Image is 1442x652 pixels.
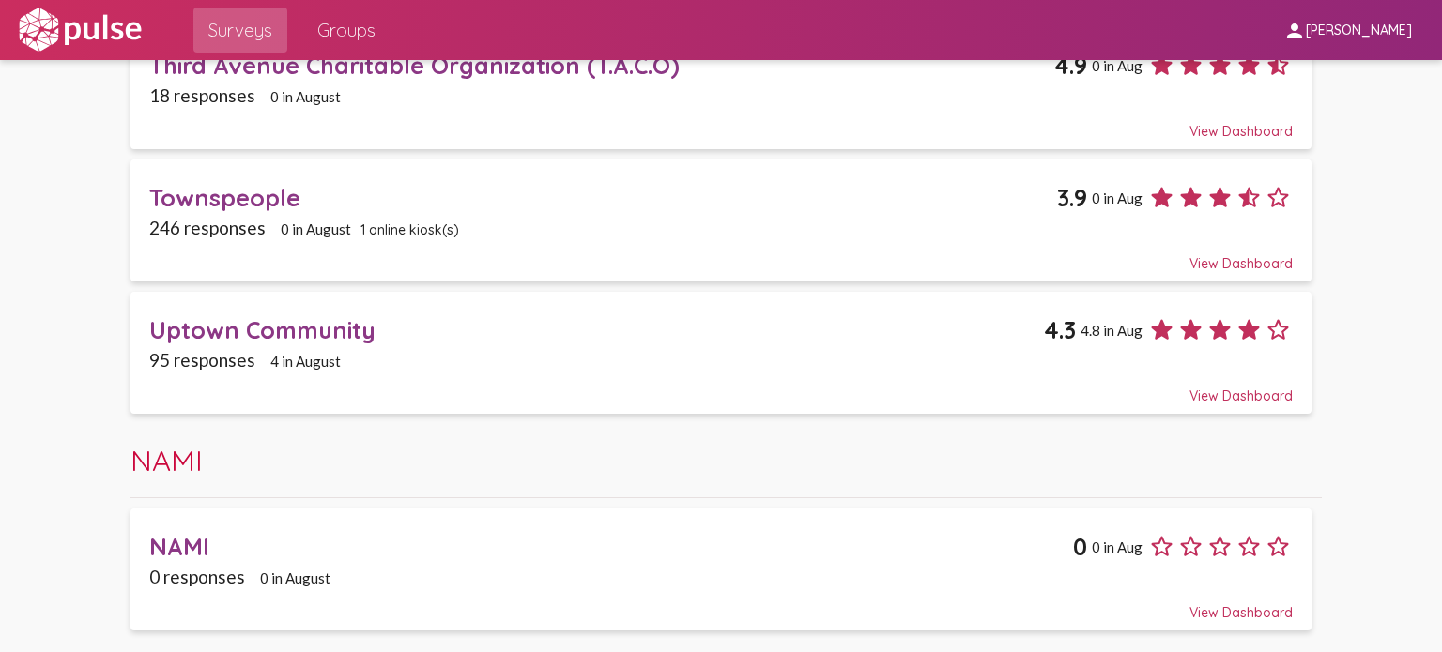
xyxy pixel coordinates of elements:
div: View Dashboard [149,587,1293,621]
a: Groups [302,8,391,53]
div: Townspeople [149,183,1057,212]
span: 0 in August [260,569,330,586]
span: 95 responses [149,349,255,371]
span: 18 responses [149,84,255,106]
span: 0 in Aug [1092,190,1143,206]
div: View Dashboard [149,106,1293,140]
span: 4.3 [1044,315,1076,344]
div: View Dashboard [149,371,1293,404]
a: Surveys [193,8,287,53]
span: 246 responses [149,217,266,238]
span: 0 in Aug [1092,538,1143,555]
a: Uptown Community4.34.8 in Aug95 responses4 in AugustView Dashboard [130,292,1312,415]
span: 4.9 [1054,51,1087,80]
span: 1 online kiosk(s) [360,221,459,238]
button: [PERSON_NAME] [1268,12,1427,47]
span: 3.9 [1057,183,1087,212]
span: 0 responses [149,566,245,587]
span: 0 in August [281,220,351,237]
a: Third Avenue Charitable Organization (T.A.C.O)4.90 in Aug18 responses0 in AugustView Dashboard [130,27,1312,150]
span: NAMI [130,442,203,478]
span: [PERSON_NAME] [1306,23,1412,39]
div: Third Avenue Charitable Organization (T.A.C.O) [149,51,1054,80]
a: Townspeople3.90 in Aug246 responses0 in August1 online kiosk(s)View Dashboard [130,159,1312,282]
div: Uptown Community [149,315,1044,344]
mat-icon: person [1283,20,1306,42]
span: Groups [317,13,376,47]
span: 0 in Aug [1092,57,1143,74]
a: NAMI00 in Aug0 responses0 in AugustView Dashboard [130,508,1312,631]
span: 0 in August [270,88,341,105]
div: NAMI [149,532,1073,561]
span: 4.8 in Aug [1081,322,1143,339]
span: Surveys [208,13,272,47]
span: 4 in August [270,353,341,370]
div: View Dashboard [149,238,1293,272]
img: white-logo.svg [15,7,145,53]
span: 0 [1073,532,1087,561]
